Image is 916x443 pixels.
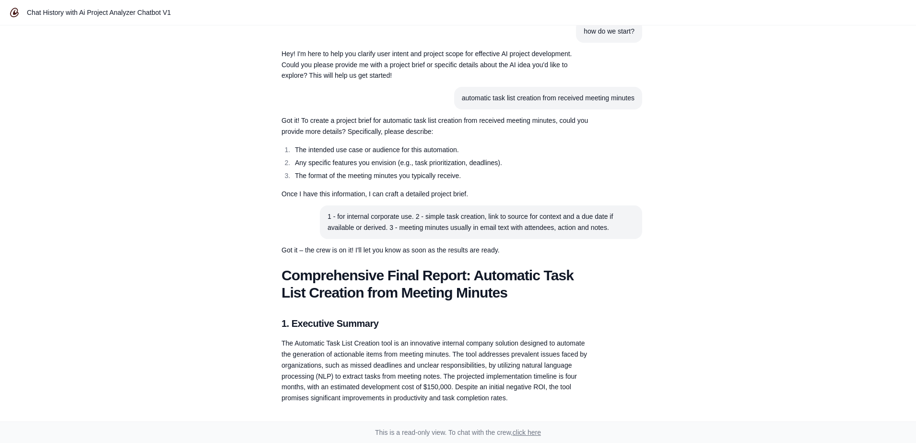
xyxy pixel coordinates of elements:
[274,43,596,87] section: Response
[282,245,588,256] p: Got it – the crew is on it! I'll let you know as soon as the results are ready.
[375,428,541,437] span: This is a read-only view. To chat with the crew,
[292,157,588,168] li: Any specific features you envision (e.g., task prioritization, deadlines).
[282,317,588,330] h2: 1. Executive Summary
[292,170,588,181] li: The format of the meeting minutes you typically receive.
[274,109,596,205] section: Response
[282,419,588,432] h2: 2. Expanded Project Concept
[282,267,588,301] h1: Comprehensive Final Report: Automatic Task List Creation from Meeting Minutes
[27,9,171,16] span: Chat History with Ai Project Analyzer Chatbot V1
[462,93,634,104] div: automatic task list creation from received meeting minutes
[282,115,588,137] p: Got it! To create a project brief for automatic task list creation from received meeting minutes,...
[320,205,642,239] section: User message
[584,26,634,37] div: how do we start?
[328,211,634,233] div: 1 - for internal corporate use. 2 - simple task creation, link to source for context and a due da...
[282,338,588,404] p: The Automatic Task List Creation tool is an innovative internal company solution designed to auto...
[513,429,541,436] a: click here
[454,87,642,109] section: User message
[10,8,19,17] img: CrewAI Logo
[292,144,588,156] li: The intended use case or audience for this automation.
[282,189,588,200] p: Once I have this information, I can craft a detailed project brief.
[282,48,588,81] p: Hey! I'm here to help you clarify user intent and project scope for effective AI project developm...
[274,239,596,262] section: Response
[576,20,642,43] section: User message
